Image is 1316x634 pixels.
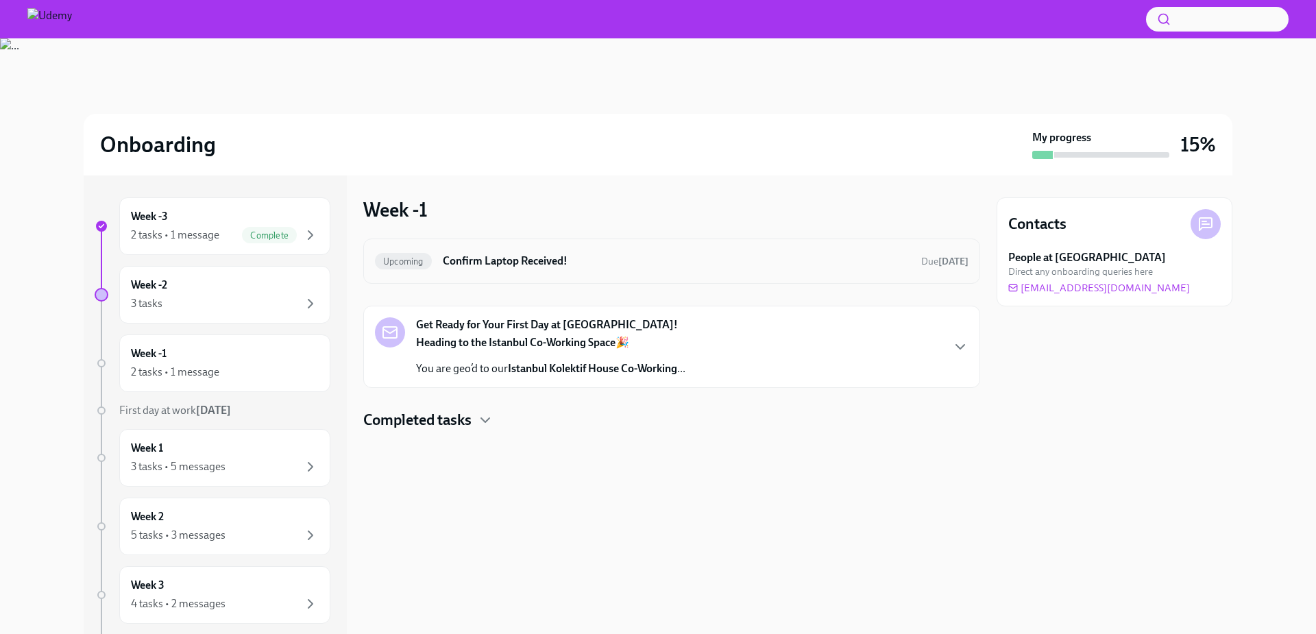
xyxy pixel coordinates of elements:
[443,254,910,269] h6: Confirm Laptop Received!
[1008,250,1166,265] strong: People at [GEOGRAPHIC_DATA]
[131,528,226,543] div: 5 tasks • 3 messages
[242,230,297,241] span: Complete
[27,8,72,30] img: Udemy
[131,346,167,361] h6: Week -1
[95,566,330,624] a: Week 34 tasks • 2 messages
[95,334,330,392] a: Week -12 tasks • 1 message
[508,362,677,375] strong: Istanbul Kolektif House Co-Working
[375,250,968,272] a: UpcomingConfirm Laptop Received!Due[DATE]
[119,404,231,417] span: First day at work
[1032,130,1091,145] strong: My progress
[95,197,330,255] a: Week -32 tasks • 1 messageComplete
[416,335,685,350] p: 🎉
[131,278,167,293] h6: Week -2
[131,365,219,380] div: 2 tasks • 1 message
[416,361,685,376] p: You are geo’d to our ...
[921,255,968,268] span: August 23rd, 2025 22:00
[131,459,226,474] div: 3 tasks • 5 messages
[1008,281,1190,295] a: [EMAIL_ADDRESS][DOMAIN_NAME]
[416,317,678,332] strong: Get Ready for Your First Day at [GEOGRAPHIC_DATA]!
[100,131,216,158] h2: Onboarding
[131,296,162,311] div: 3 tasks
[131,578,164,593] h6: Week 3
[95,429,330,487] a: Week 13 tasks • 5 messages
[196,404,231,417] strong: [DATE]
[95,498,330,555] a: Week 25 tasks • 3 messages
[938,256,968,267] strong: [DATE]
[131,596,226,611] div: 4 tasks • 2 messages
[363,197,428,222] h3: Week -1
[1008,265,1153,278] span: Direct any onboarding queries here
[1180,132,1216,157] h3: 15%
[1008,214,1067,234] h4: Contacts
[95,403,330,418] a: First day at work[DATE]
[363,410,472,430] h4: Completed tasks
[131,209,168,224] h6: Week -3
[921,256,968,267] span: Due
[416,336,616,349] strong: Heading to the Istanbul Co-Working Space
[363,410,980,430] div: Completed tasks
[131,441,163,456] h6: Week 1
[131,228,219,243] div: 2 tasks • 1 message
[375,256,432,267] span: Upcoming
[131,509,164,524] h6: Week 2
[95,266,330,324] a: Week -23 tasks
